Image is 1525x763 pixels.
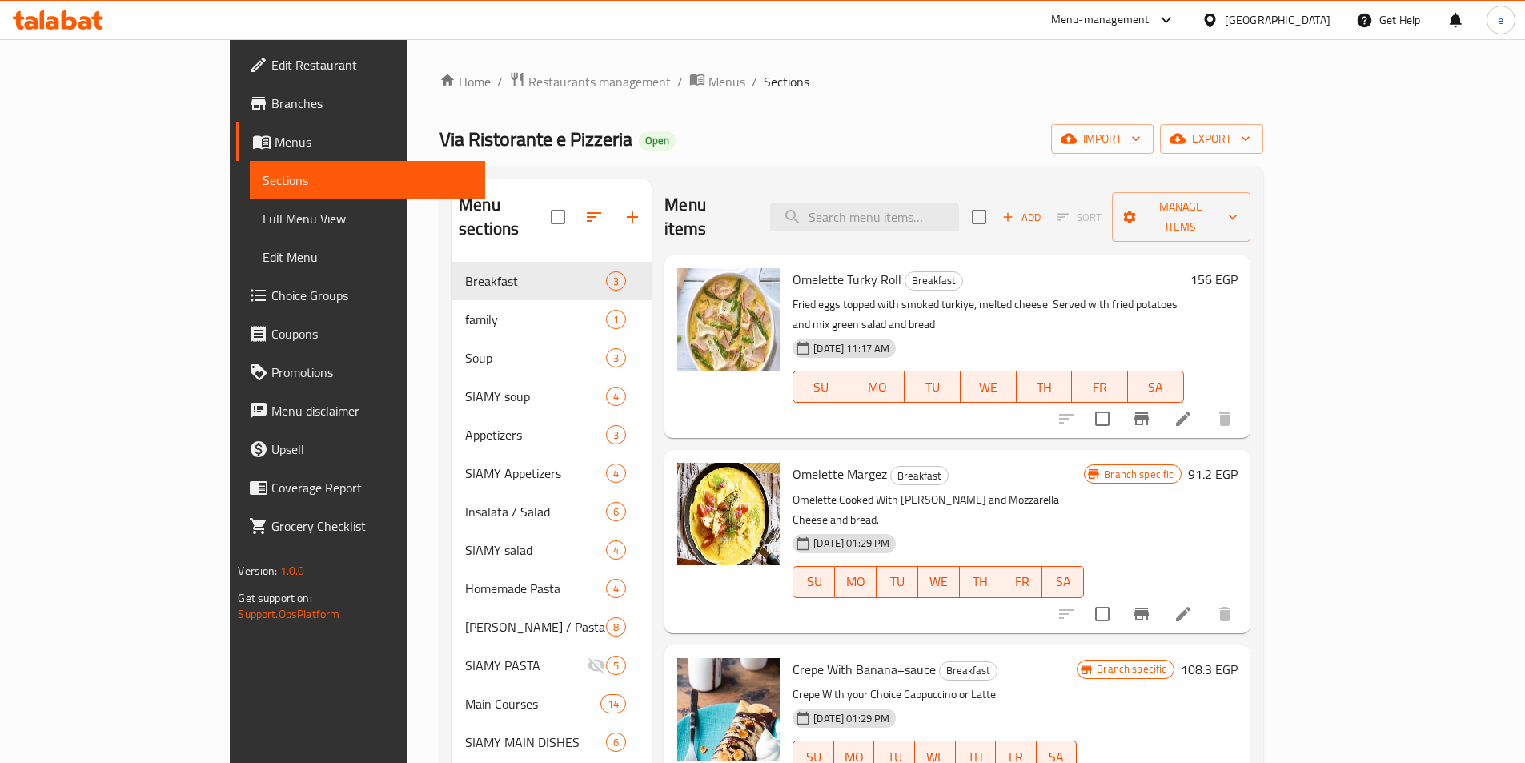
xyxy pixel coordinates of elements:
[465,502,606,521] span: Insalata / Salad
[966,570,995,593] span: TH
[883,570,912,593] span: TU
[465,425,606,444] span: Appetizers
[238,588,311,608] span: Get support on:
[452,646,652,685] div: SIAMY PASTA5
[770,203,959,231] input: search
[236,430,484,468] a: Upsell
[452,492,652,531] div: Insalata / Salad6
[905,371,961,403] button: TU
[607,312,625,327] span: 1
[465,579,606,598] span: Homemade Pasta
[271,55,472,74] span: Edit Restaurant
[465,540,606,560] div: SIAMY salad
[1086,597,1119,631] span: Select to update
[967,375,1010,399] span: WE
[452,416,652,454] div: Appetizers3
[271,516,472,536] span: Grocery Checklist
[793,657,936,681] span: Crepe With Banana+sauce
[607,274,625,289] span: 3
[236,392,484,430] a: Menu disclaimer
[465,387,606,406] div: SIAMY soup
[465,310,606,329] span: family
[1042,566,1084,598] button: SA
[877,566,918,598] button: TU
[793,267,901,291] span: Omelette Turky Roll
[925,570,953,593] span: WE
[1017,371,1073,403] button: TH
[271,324,472,343] span: Coupons
[271,286,472,305] span: Choice Groups
[1206,595,1244,633] button: delete
[606,425,626,444] div: items
[1023,375,1066,399] span: TH
[607,351,625,366] span: 3
[607,735,625,750] span: 6
[905,271,962,290] span: Breakfast
[835,566,877,598] button: MO
[236,315,484,353] a: Coupons
[465,733,606,752] span: SIAMY MAIN DISHES
[793,371,849,403] button: SU
[1049,570,1078,593] span: SA
[275,132,472,151] span: Menus
[606,387,626,406] div: items
[841,570,870,593] span: MO
[1128,371,1184,403] button: SA
[250,199,484,238] a: Full Menu View
[793,462,887,486] span: Omelette Margez
[271,401,472,420] span: Menu disclaimer
[807,536,896,551] span: [DATE] 01:29 PM
[250,161,484,199] a: Sections
[465,694,600,713] span: Main Courses
[606,502,626,521] div: items
[271,440,472,459] span: Upsell
[271,94,472,113] span: Branches
[905,271,963,291] div: Breakfast
[613,198,652,236] button: Add section
[465,617,606,637] div: Primi Piatti / Pasta
[236,122,484,161] a: Menus
[1078,375,1122,399] span: FR
[911,375,954,399] span: TU
[271,363,472,382] span: Promotions
[236,468,484,507] a: Coverage Report
[452,454,652,492] div: SIAMY Appetizers4
[793,685,1077,705] p: Crepe With your Choice Cappuccino or Latte.
[962,200,996,234] span: Select section
[1064,129,1141,149] span: import
[996,205,1047,230] span: Add item
[1160,124,1263,154] button: export
[606,733,626,752] div: items
[607,466,625,481] span: 4
[607,504,625,520] span: 6
[606,617,626,637] div: items
[587,656,606,675] svg: Inactive section
[606,348,626,367] div: items
[465,617,606,637] span: [PERSON_NAME] / Pasta
[940,661,997,680] span: Breakfast
[271,478,472,497] span: Coverage Report
[607,543,625,558] span: 4
[439,121,632,157] span: Via Ristorante e Pizzeria
[607,389,625,404] span: 4
[607,620,625,635] span: 8
[250,238,484,276] a: Edit Menu
[465,656,587,675] span: SIAMY PASTA
[236,276,484,315] a: Choice Groups
[1047,205,1112,230] span: Select section first
[541,200,575,234] span: Select all sections
[452,569,652,608] div: Homemade Pasta4
[918,566,960,598] button: WE
[575,198,613,236] span: Sort sections
[807,341,896,356] span: [DATE] 11:17 AM
[452,531,652,569] div: SIAMY salad4
[939,661,997,681] div: Breakfast
[465,271,606,291] div: Breakfast
[452,608,652,646] div: [PERSON_NAME] / Pasta8
[961,371,1017,403] button: WE
[606,271,626,291] div: items
[607,581,625,596] span: 4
